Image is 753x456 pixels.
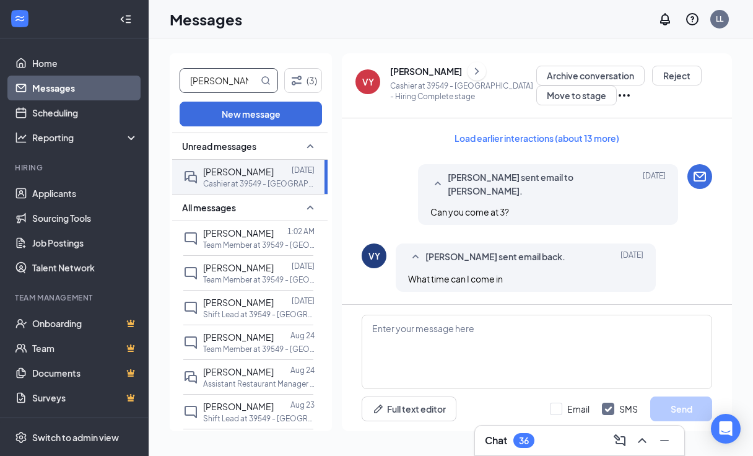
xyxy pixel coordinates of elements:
a: Messages [32,76,138,100]
a: Job Postings [32,230,138,255]
svg: ComposeMessage [612,433,627,448]
p: [DATE] [292,296,315,306]
svg: ChatInactive [183,335,198,350]
span: Unread messages [182,140,256,152]
svg: Ellipses [617,88,632,103]
svg: ChatInactive [183,405,198,419]
span: [PERSON_NAME] [203,262,274,273]
button: Minimize [655,431,674,450]
button: Reject [652,66,702,85]
svg: Notifications [658,12,672,27]
button: ChevronUp [632,431,652,450]
p: Team Member at 39549 - [GEOGRAPHIC_DATA] [203,240,315,250]
svg: SmallChevronUp [430,177,445,191]
button: Move to stage [536,85,617,105]
svg: Minimize [657,433,672,448]
span: All messages [182,201,236,214]
a: Scheduling [32,100,138,125]
span: [PERSON_NAME] [203,227,274,239]
svg: ChatInactive [183,231,198,246]
p: Assistant Restaurant Manager at 39549 - [GEOGRAPHIC_DATA] [203,379,315,389]
div: VY [362,76,374,88]
a: OnboardingCrown [32,311,138,336]
svg: DoubleChat [183,370,198,385]
div: 36 [519,436,529,446]
span: Can you come at 3? [430,206,509,217]
span: What time can I come in [408,273,503,284]
svg: SmallChevronUp [408,250,423,265]
p: Shift Lead at 39549 - [GEOGRAPHIC_DATA] [203,413,315,424]
svg: Analysis [15,131,27,144]
p: [DATE] [292,261,315,271]
a: Home [32,51,138,76]
span: [DATE] [643,170,666,198]
button: ChevronRight [468,62,486,81]
p: Aug 23 [290,400,315,410]
button: Archive conversation [536,66,645,85]
a: Talent Network [32,255,138,280]
svg: ChatInactive [183,300,198,315]
input: Search [180,69,258,92]
div: Team Management [15,292,136,303]
span: [PERSON_NAME] [203,366,274,377]
button: Load earlier interactions (about 13 more) [444,128,630,148]
span: [PERSON_NAME] [203,401,274,412]
p: Aug 24 [290,365,315,375]
span: [PERSON_NAME] [203,297,274,308]
p: 1:02 AM [287,226,315,237]
div: LL [716,14,723,24]
svg: MagnifyingGlass [261,76,271,85]
svg: QuestionInfo [685,12,700,27]
p: Team Member at 39549 - [GEOGRAPHIC_DATA] [203,344,315,354]
svg: DoubleChat [183,170,198,185]
svg: Settings [15,431,27,444]
svg: SmallChevronUp [303,139,318,154]
svg: ChatInactive [183,266,198,281]
a: Applicants [32,181,138,206]
svg: Collapse [120,13,132,25]
a: TeamCrown [32,336,138,361]
svg: WorkstreamLogo [14,12,26,25]
span: [DATE] [620,250,643,265]
a: Sourcing Tools [32,206,138,230]
svg: Email [692,169,707,184]
div: Hiring [15,162,136,173]
svg: ChevronUp [635,433,650,448]
button: Send [650,397,712,421]
span: [PERSON_NAME] [203,331,274,343]
p: [DATE] [292,165,315,175]
div: Open Intercom Messenger [711,414,741,444]
button: New message [180,102,322,126]
svg: SmallChevronUp [303,200,318,215]
a: DocumentsCrown [32,361,138,385]
h1: Messages [170,9,242,30]
button: Full text editorPen [362,397,456,421]
span: [PERSON_NAME] sent email back. [425,250,565,265]
svg: ChevronRight [471,64,483,79]
span: [PERSON_NAME] [203,166,274,177]
span: [PERSON_NAME] sent email to [PERSON_NAME]. [448,170,610,198]
p: Shift Lead at 39549 - [GEOGRAPHIC_DATA] [203,309,315,320]
p: Aug 24 [290,330,315,341]
p: Cashier at 39549 - [GEOGRAPHIC_DATA] [203,178,315,189]
a: SurveysCrown [32,385,138,410]
p: Team Member at 39549 - [GEOGRAPHIC_DATA] [203,274,315,285]
div: VY [368,250,380,262]
button: Filter (3) [284,68,323,93]
div: Reporting [32,131,139,144]
button: ComposeMessage [610,431,630,450]
div: Switch to admin view [32,431,119,444]
svg: Filter [289,73,304,88]
p: Cashier at 39549 - [GEOGRAPHIC_DATA] - Hiring Complete stage [390,81,536,102]
div: [PERSON_NAME] [390,65,462,77]
h3: Chat [485,434,507,447]
svg: Pen [372,403,385,415]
